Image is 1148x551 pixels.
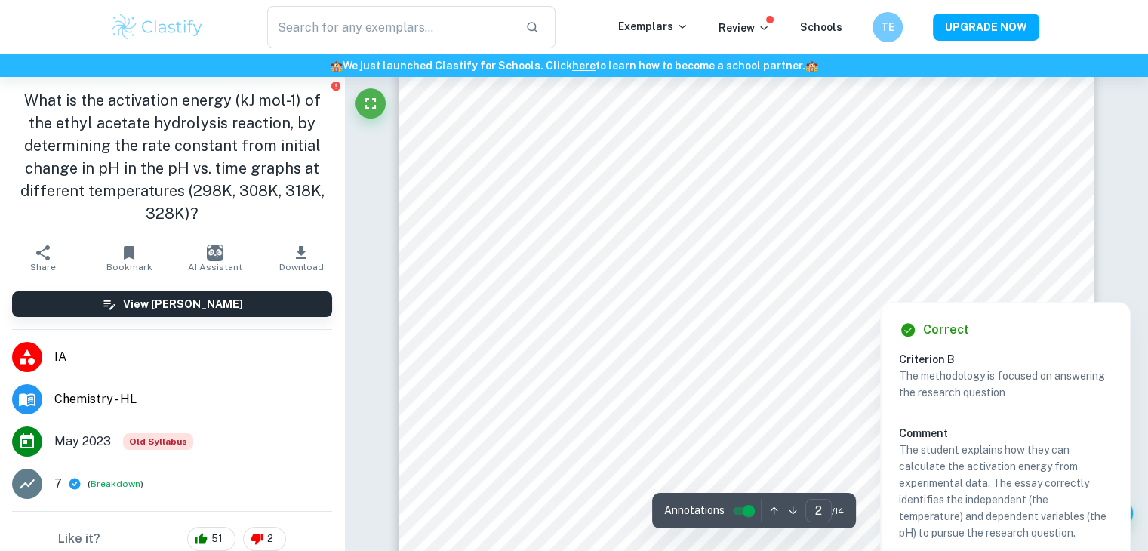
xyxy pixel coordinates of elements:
input: Search for any exemplars... [267,6,514,48]
p: The student explains how they can calculate the activation energy from experimental data. The ess... [899,442,1112,541]
p: Review [719,20,770,36]
span: May 2023 [54,432,111,451]
div: Starting from the May 2025 session, the Chemistry IA requirements have changed. It's OK to refer ... [123,433,193,450]
button: Breakdown [91,477,140,491]
img: AI Assistant [207,245,223,261]
p: Exemplars [618,18,688,35]
h1: What is the activation energy (kJ mol-1) of the ethyl acetate hydrolysis reaction, by determining... [12,89,332,225]
span: ( ) [88,477,143,491]
span: Share [30,262,56,272]
span: AI Assistant [188,262,242,272]
img: Clastify logo [109,12,205,42]
h6: Like it? [58,530,100,548]
button: View [PERSON_NAME] [12,291,332,317]
span: Old Syllabus [123,433,193,450]
h6: We just launched Clastify for Schools. Click to learn how to become a school partner. [3,57,1145,74]
span: Chemistry - HL [54,390,332,408]
p: 7 [54,475,62,493]
h6: TE [879,19,896,35]
div: 2 [243,527,286,551]
span: 🏫 [330,60,343,72]
button: Bookmark [86,237,172,279]
button: AI Assistant [172,237,258,279]
span: Annotations [664,503,725,519]
h6: Criterion B [899,351,1124,368]
p: The methodology is focused on answering the research question [899,368,1112,401]
a: here [572,60,596,72]
button: TE [873,12,903,42]
span: 🏫 [805,60,818,72]
h6: Correct [923,321,969,339]
span: IA [54,348,332,366]
span: 51 [203,531,231,546]
button: UPGRADE NOW [933,14,1039,41]
h6: Comment [899,425,1112,442]
span: / 14 [832,504,844,518]
a: Schools [800,21,842,33]
span: Bookmark [106,262,152,272]
span: 2 [259,531,282,546]
span: Download [279,262,324,272]
button: Fullscreen [355,88,386,119]
button: Report issue [330,80,341,91]
div: 51 [187,527,235,551]
h6: View [PERSON_NAME] [123,296,243,312]
button: Download [258,237,344,279]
